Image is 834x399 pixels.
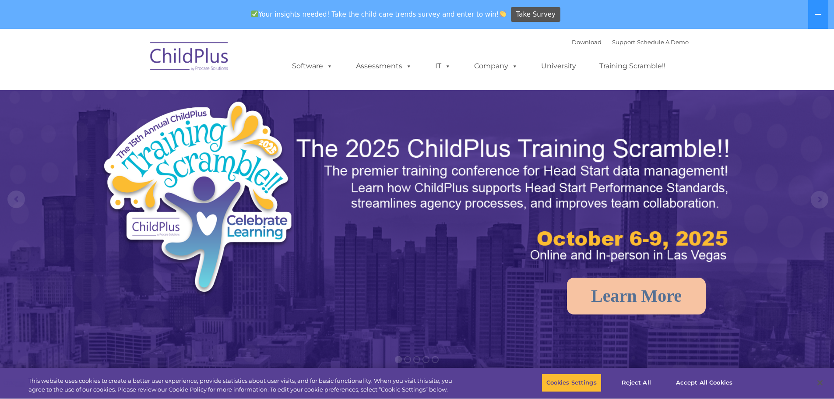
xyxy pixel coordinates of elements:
[532,57,585,75] a: University
[567,278,706,314] a: Learn More
[251,11,258,17] img: ✅
[511,7,560,22] a: Take Survey
[810,373,830,392] button: Close
[283,57,341,75] a: Software
[426,57,460,75] a: IT
[572,39,602,46] a: Download
[591,57,674,75] a: Training Scramble!!
[28,377,459,394] div: This website uses cookies to create a better user experience, provide statistics about user visit...
[637,39,689,46] a: Schedule A Demo
[542,374,602,392] button: Cookies Settings
[347,57,421,75] a: Assessments
[122,58,148,64] span: Last name
[122,94,159,100] span: Phone number
[248,6,510,23] span: Your insights needed! Take the child care trends survey and enter to win!
[671,374,737,392] button: Accept All Cookies
[500,11,506,17] img: 👏
[146,36,233,80] img: ChildPlus by Procare Solutions
[609,374,664,392] button: Reject All
[465,57,527,75] a: Company
[516,7,556,22] span: Take Survey
[572,39,689,46] font: |
[612,39,635,46] a: Support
